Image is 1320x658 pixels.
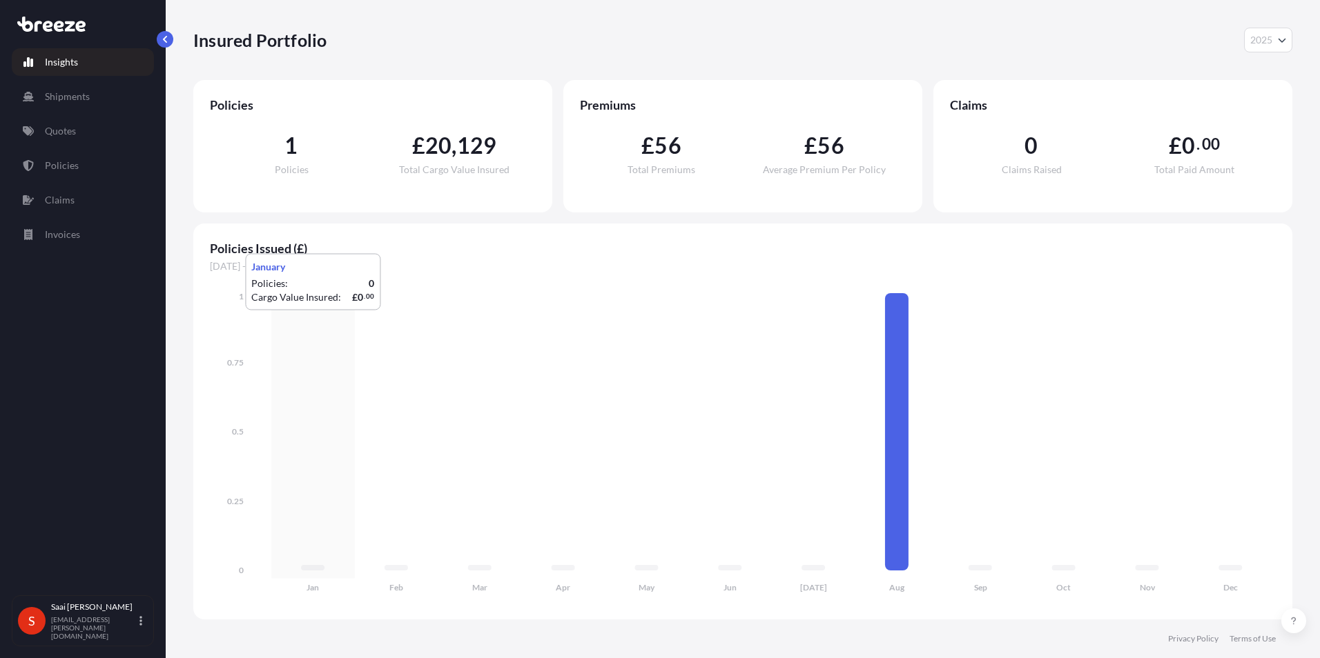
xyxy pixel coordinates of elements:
span: 00 [1202,139,1220,150]
span: £ [412,134,425,157]
span: Policies [275,165,309,175]
span: 56 [654,134,681,157]
span: 0 [1182,134,1195,157]
span: 2025 [1250,33,1272,47]
tspan: 0.75 [227,357,244,368]
span: 1 [284,134,298,157]
span: [DATE] - [DATE] [210,259,1276,273]
p: Insights [45,55,78,69]
tspan: 0.25 [227,496,244,506]
p: Policies [45,159,79,172]
a: Claims [12,186,154,214]
a: Invoices [12,221,154,248]
span: . [1196,139,1200,150]
tspan: Jun [724,582,737,592]
span: 129 [457,134,497,157]
tspan: Oct [1056,582,1071,592]
tspan: Feb [389,582,403,592]
a: Shipments [12,83,154,110]
a: Policies [12,152,154,179]
tspan: Aug [889,582,905,592]
span: Premiums [580,97,906,113]
tspan: 0 [239,565,244,575]
span: £ [641,134,654,157]
span: Total Premiums [628,165,695,175]
span: 20 [425,134,452,157]
span: Claims [950,97,1276,113]
p: Shipments [45,90,90,103]
tspan: Jan [307,582,319,592]
span: Total Cargo Value Insured [399,165,509,175]
span: 0 [1025,134,1038,157]
p: Insured Portfolio [193,29,327,51]
a: Quotes [12,117,154,145]
tspan: [DATE] [800,582,827,592]
p: Quotes [45,124,76,138]
span: , [452,134,456,157]
tspan: Sep [974,582,987,592]
span: Average Premium Per Policy [763,165,886,175]
p: [EMAIL_ADDRESS][PERSON_NAME][DOMAIN_NAME] [51,615,137,640]
a: Terms of Use [1230,633,1276,644]
span: £ [804,134,817,157]
span: Policies Issued (£) [210,240,1276,257]
span: S [28,614,35,628]
p: Invoices [45,228,80,241]
tspan: Mar [472,582,487,592]
span: 56 [817,134,844,157]
tspan: 0.5 [232,426,244,437]
p: Claims [45,193,75,207]
tspan: Nov [1140,582,1156,592]
a: Privacy Policy [1168,633,1219,644]
span: £ [1169,134,1182,157]
span: Policies [210,97,536,113]
tspan: May [639,582,655,592]
p: Saai [PERSON_NAME] [51,601,137,612]
span: Total Paid Amount [1154,165,1234,175]
span: Claims Raised [1002,165,1062,175]
tspan: Apr [556,582,570,592]
tspan: 1 [239,291,244,301]
button: Year Selector [1244,28,1292,52]
tspan: Dec [1223,582,1238,592]
a: Insights [12,48,154,76]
